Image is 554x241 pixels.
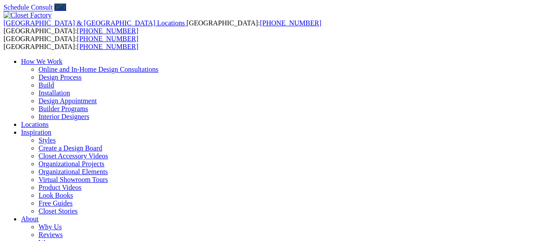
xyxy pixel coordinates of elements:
[4,3,53,11] a: Schedule Consult
[39,144,102,152] a: Create a Design Board
[39,231,63,238] a: Reviews
[39,81,54,89] a: Build
[21,121,49,128] a: Locations
[39,97,97,105] a: Design Appointment
[4,19,185,27] span: [GEOGRAPHIC_DATA] & [GEOGRAPHIC_DATA] Locations
[260,19,321,27] a: [PHONE_NUMBER]
[39,66,159,73] a: Online and In-Home Design Consultations
[39,105,88,112] a: Builder Programs
[21,58,63,65] a: How We Work
[39,199,73,207] a: Free Guides
[4,19,321,35] span: [GEOGRAPHIC_DATA]: [GEOGRAPHIC_DATA]:
[4,35,138,50] span: [GEOGRAPHIC_DATA]: [GEOGRAPHIC_DATA]:
[39,136,56,144] a: Styles
[39,160,104,168] a: Organizational Projects
[39,207,78,215] a: Closet Stories
[39,113,89,120] a: Interior Designers
[54,3,66,11] a: Call
[77,27,138,35] a: [PHONE_NUMBER]
[21,129,51,136] a: Inspiration
[39,184,81,191] a: Product Videos
[39,152,108,160] a: Closet Accessory Videos
[21,215,39,223] a: About
[39,73,81,81] a: Design Process
[39,192,73,199] a: Look Books
[4,19,187,27] a: [GEOGRAPHIC_DATA] & [GEOGRAPHIC_DATA] Locations
[4,11,52,19] img: Closet Factory
[39,89,70,97] a: Installation
[39,168,108,175] a: Organizational Elements
[39,223,62,231] a: Why Us
[39,176,108,183] a: Virtual Showroom Tours
[77,43,138,50] a: [PHONE_NUMBER]
[77,35,138,42] a: [PHONE_NUMBER]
